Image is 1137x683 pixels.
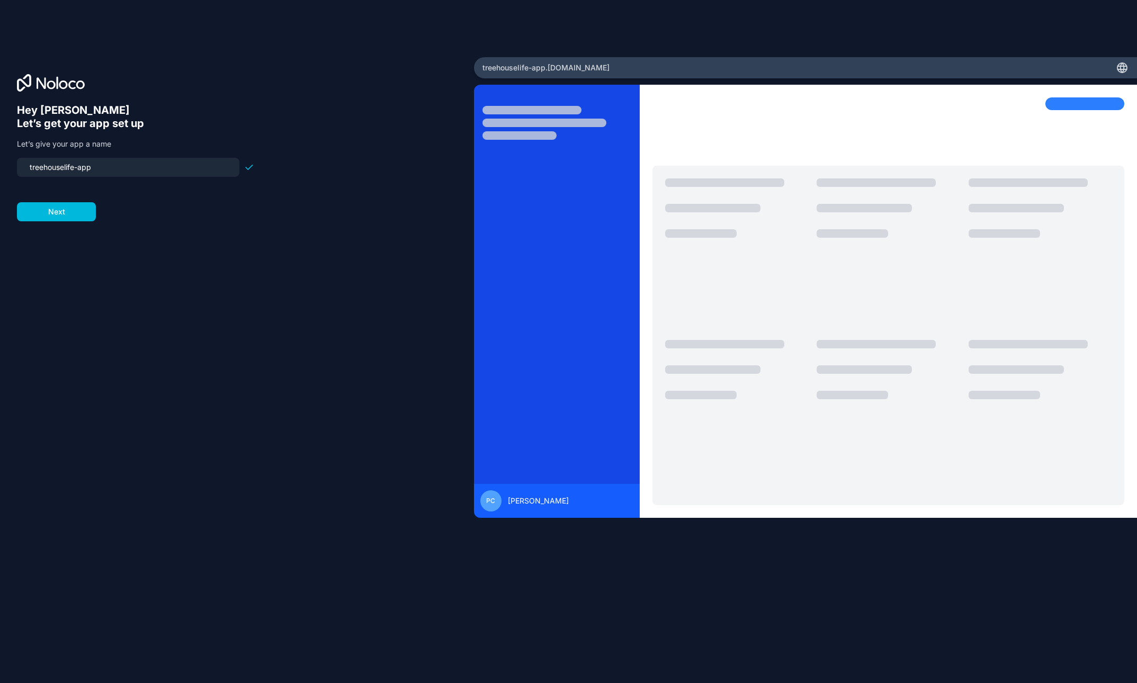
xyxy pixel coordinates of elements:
[17,104,254,117] h6: Hey [PERSON_NAME]
[486,497,495,505] span: PC
[17,139,254,149] p: Let’s give your app a name
[508,496,569,506] span: [PERSON_NAME]
[482,62,610,73] span: treehouselife-app .[DOMAIN_NAME]
[23,160,233,175] input: my-team
[17,202,96,221] button: Next
[17,117,254,130] h6: Let’s get your app set up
